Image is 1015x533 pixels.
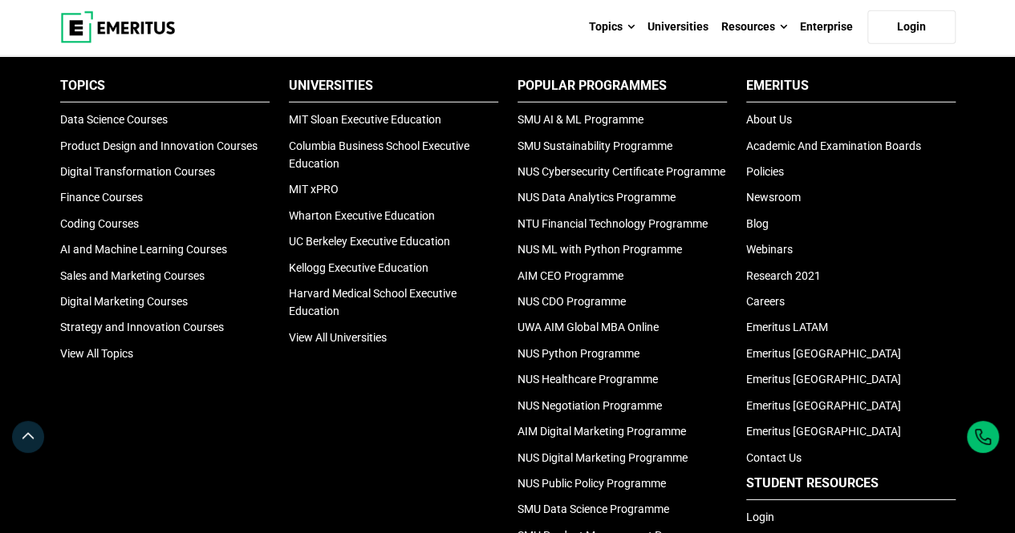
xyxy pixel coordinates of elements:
[746,113,792,126] a: About Us
[746,139,921,152] a: Academic And Examination Boards
[746,217,769,230] a: Blog
[746,373,901,386] a: Emeritus [GEOGRAPHIC_DATA]
[746,321,828,333] a: Emeritus LATAM
[746,295,785,308] a: Careers
[518,425,686,438] a: AIM Digital Marketing Programme
[746,451,802,464] a: Contact Us
[289,183,339,196] a: MIT xPRO
[289,209,435,222] a: Wharton Executive Education
[518,113,644,126] a: SMU AI & ML Programme
[518,503,669,515] a: SMU Data Science Programme
[60,139,258,152] a: Product Design and Innovation Courses
[746,243,793,256] a: Webinars
[60,295,188,308] a: Digital Marketing Courses
[518,321,659,333] a: UWA AIM Global MBA Online
[289,331,387,344] a: View All Universities
[518,243,682,256] a: NUS ML with Python Programme
[289,139,469,170] a: Columbia Business School Executive Education
[289,261,428,274] a: Kellogg Executive Education
[518,139,672,152] a: SMU Sustainability Programme
[746,191,801,204] a: Newsroom
[746,425,901,438] a: Emeritus [GEOGRAPHIC_DATA]
[746,347,901,360] a: Emeritus [GEOGRAPHIC_DATA]
[518,295,626,308] a: NUS CDO Programme
[518,217,708,230] a: NTU Financial Technology Programme
[518,269,623,282] a: AIM CEO Programme
[289,287,457,317] a: Harvard Medical School Executive Education
[746,269,821,282] a: Research 2021
[60,165,215,178] a: Digital Transformation Courses
[518,373,658,386] a: NUS Healthcare Programme
[60,217,139,230] a: Coding Courses
[518,477,666,490] a: NUS Public Policy Programme
[60,321,224,333] a: Strategy and Innovation Courses
[289,235,450,248] a: UC Berkeley Executive Education
[867,10,956,44] a: Login
[746,399,901,412] a: Emeritus [GEOGRAPHIC_DATA]
[518,191,676,204] a: NUS Data Analytics Programme
[60,269,205,282] a: Sales and Marketing Courses
[746,511,774,523] a: Login
[518,347,639,360] a: NUS Python Programme
[60,243,227,256] a: AI and Machine Learning Courses
[746,165,784,178] a: Policies
[518,165,725,178] a: NUS Cybersecurity Certificate Programme
[60,113,168,126] a: Data Science Courses
[289,113,441,126] a: MIT Sloan Executive Education
[60,191,143,204] a: Finance Courses
[60,347,133,360] a: View All Topics
[518,399,662,412] a: NUS Negotiation Programme
[518,451,688,464] a: NUS Digital Marketing Programme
